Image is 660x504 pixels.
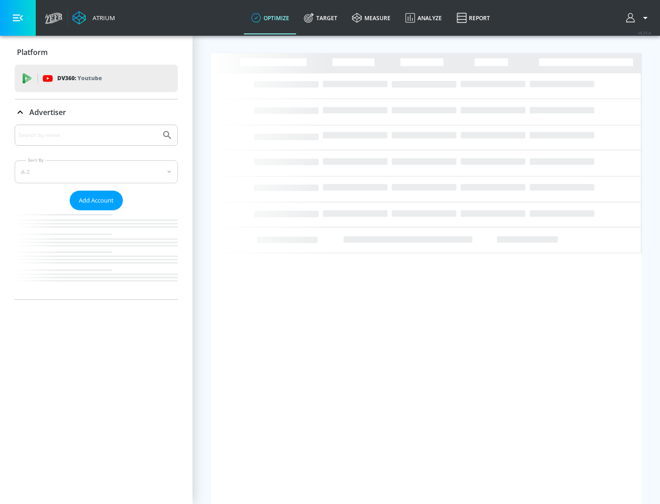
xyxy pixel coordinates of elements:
label: Sort By [26,157,46,163]
div: Atrium [89,14,115,22]
p: Advertiser [29,107,66,117]
a: Target [297,1,345,34]
p: Youtube [77,73,102,83]
span: v 4.25.4 [638,30,651,35]
div: Platform [15,39,178,65]
a: Analyze [398,1,449,34]
div: DV360: Youtube [15,65,178,92]
p: DV360: [57,73,102,83]
span: Add Account [79,195,114,206]
div: Advertiser [15,99,178,125]
input: Search by name [18,129,157,141]
button: Add Account [70,191,123,210]
a: Atrium [72,11,115,25]
a: optimize [244,1,297,34]
nav: list of Advertiser [15,210,178,299]
a: measure [345,1,398,34]
div: Advertiser [15,125,178,299]
a: Report [449,1,497,34]
div: A-Z [15,160,178,183]
p: Platform [17,47,48,57]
